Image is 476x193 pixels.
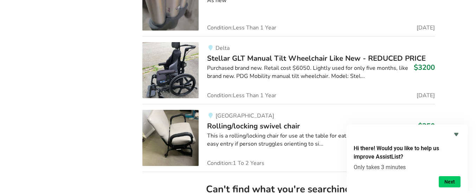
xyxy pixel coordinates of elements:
h2: Hi there! Would you like to help us improve AssistList? [354,144,461,161]
h3: $350 [418,121,435,131]
button: Hide survey [452,130,461,139]
div: Purchased brand new. Retail cost $6050. Lightly used for only five months, like brand new. PDG Mo... [207,64,435,80]
button: Next question [439,176,461,187]
div: This is a rolling/locking chair for use at the table for eating. The chair swivels making it easy... [207,132,435,148]
p: Only takes 3 minutes [354,164,461,171]
span: Delta [216,44,230,52]
span: Rolling/locking swivel chair [207,121,300,131]
span: Stellar GLT Manual Tilt Wheelchair Like New - REDUCED PRICE [207,53,426,63]
a: daily living aids-rolling/locking swivel chair[GEOGRAPHIC_DATA]Rolling/locking swivel chair$350Th... [142,104,435,172]
a: mobility-stellar glt manual tilt wheelchair like new - reduced priceDeltaStellar GLT Manual Tilt ... [142,36,435,104]
span: Condition: Less Than 1 Year [207,93,276,98]
img: daily living aids-rolling/locking swivel chair [142,110,199,166]
img: mobility-stellar glt manual tilt wheelchair like new - reduced price [142,42,199,98]
span: Condition: 1 To 2 Years [207,160,264,166]
span: [DATE] [417,93,435,98]
h3: $3200 [414,63,435,72]
span: [DATE] [417,25,435,31]
span: [GEOGRAPHIC_DATA] [216,112,274,120]
span: Condition: Less Than 1 Year [207,25,276,31]
div: Hi there! Would you like to help us improve AssistList? [354,130,461,187]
